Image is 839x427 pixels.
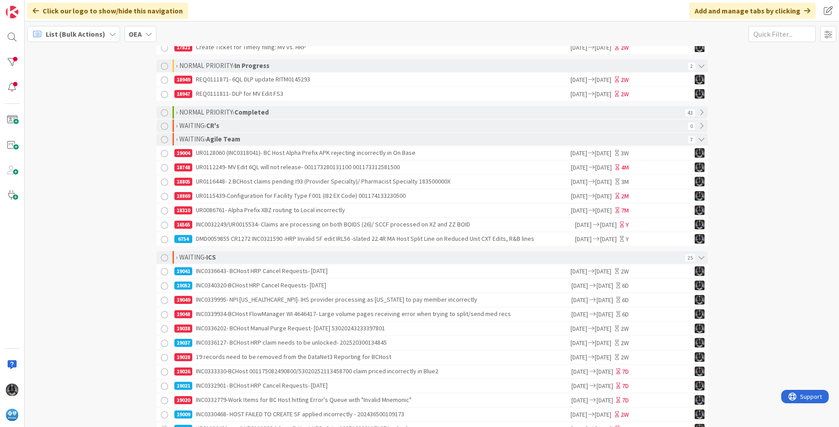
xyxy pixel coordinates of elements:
[174,350,569,364] div: 19 records need to be removed from the DataNet3 Reporting for BCHost
[695,381,705,391] img: KG
[574,220,592,230] span: [DATE]
[174,410,192,418] div: 19009
[621,149,629,158] div: 3W
[695,177,705,187] img: KG
[695,205,705,215] img: KG
[571,396,588,405] span: [DATE]
[174,206,192,214] div: 18310
[156,232,708,246] a: 6754DMD0059855 CR1272 INC0321590 -HRP Invalid SF edit IRL56 -slated 22.4R MA Host Split Line on R...
[621,192,629,201] div: 2M
[622,381,629,391] div: 7D
[174,282,192,290] div: 19052
[569,43,587,52] span: [DATE]
[174,265,569,278] div: INC0336643- BCHost HRP Cancel Requests- [DATE]
[597,381,614,391] span: [DATE]
[695,281,705,290] img: KG
[695,148,705,158] img: KG
[570,177,588,187] span: [DATE]
[621,338,629,348] div: 2W
[174,322,569,335] div: INC0336202- BCHost Manual Purge Request- [DATE] 53020243233397801
[156,204,708,217] a: 18310UR0086761- Alpha Prefix XBZ routing to Local incorrectly[DATE][DATE]7MKG
[156,161,708,174] a: 18748UR0112249- MV Edit 6QL will not release- 001173280131100 001173312581500[DATE][DATE]4MKG
[174,393,571,407] div: INC0332779-Work Items for BC Host hitting Error's Queue with "Invalid Mnemonic"
[206,121,219,130] b: CR's
[695,234,705,244] img: KG
[174,307,571,321] div: INC0339934-BCHost FlowManager WI 4646417- Large volume pages receiving error when trying to split...
[622,396,629,405] div: 7D
[156,175,708,188] a: 18805UR0116448- 2 BCHost claims pending I93 (Provider Specialty)/ Pharmacist Specialty 183500000X...
[156,322,708,335] a: 19038INC0336202- BCHost Manual Purge Request- [DATE] 53020243233397801[DATE][DATE]2WKG
[595,163,613,172] span: [DATE]
[621,90,629,99] div: 2W
[174,310,192,318] div: 19048
[621,206,629,215] div: 7M
[621,75,629,85] div: 2W
[174,408,569,421] div: INC0330468- HOST FAILED TO CREATE SF applied incorrectly - 202436500109173
[597,396,614,405] span: [DATE]
[174,267,192,275] div: 19041
[174,221,192,229] div: 16565
[174,293,571,307] div: INC0339995- NPI [US_HEALTHCARE_NPI]- IHS provider processing as [US_STATE] to pay member incorrectly
[156,379,708,393] a: 19021INC0332901- BCHost HRP Cancel Requests- [DATE][DATE][DATE]7DKG
[695,191,705,201] img: KG
[595,410,613,419] span: [DATE]
[569,410,587,419] span: [DATE]
[570,192,588,201] span: [DATE]
[695,220,705,230] img: KG
[595,177,613,187] span: [DATE]
[174,189,570,203] div: UR0115439-Configuration for Facility Type F001 (I82 EX Code) 001174133230500
[174,279,571,292] div: INC0340320-BCHost HRP Cancel Requests- [DATE]
[595,75,613,85] span: [DATE]
[156,87,708,101] a: 18947REQ0111811- DLP for MV Edit FS3[DATE][DATE]2WKG
[695,75,705,85] img: KG
[621,267,629,276] div: 2W
[569,149,587,158] span: [DATE]
[174,178,192,186] div: 18805
[570,163,588,172] span: [DATE]
[174,41,569,54] div: Create Ticket for Timely filing: MV vs. HRP
[621,353,629,362] div: 2W
[174,296,192,304] div: 19049
[695,309,705,319] img: KG
[174,367,192,376] div: 19026
[156,293,708,307] a: 19049INC0339995- NPI [US_HEALTHCARE_NPI]- IHS provider processing as [US_STATE] to pay member inc...
[622,281,629,290] div: 6D
[174,204,570,217] div: UR0086761- Alpha Prefix XBZ routing to Local incorrectly
[621,177,629,187] div: 3M
[174,192,192,200] div: 18869
[695,43,705,52] img: KG
[695,367,705,376] img: KG
[46,29,105,39] span: List (Bulk Actions)
[595,353,613,362] span: [DATE]
[156,393,708,407] a: 19020INC0332779-Work Items for BC Host hitting Error's Queue with "Invalid Mnemonic"[DATE][DATE]7DKG
[688,63,695,70] span: 2
[695,324,705,333] img: KG
[626,235,629,244] div: Y
[6,409,18,421] img: avatar
[600,235,618,244] span: [DATE]
[571,310,588,319] span: [DATE]
[597,310,614,319] span: [DATE]
[595,324,613,333] span: [DATE]
[621,410,629,419] div: 2W
[174,325,192,333] div: 19038
[622,310,629,319] div: 6D
[156,218,708,231] a: 16565INC0032249/UR0015534- Claims are processing on both BOIDS (26)/ SCCF processed on XZ and ZZ ...
[176,251,683,264] div: › WAITING ›
[156,189,708,203] a: 18869UR0115439-Configuration for Facility Type F001 (I82 EX Code) 001174133230500[DATE][DATE]2MKG
[174,43,192,51] div: 17821
[621,163,629,172] div: 4M
[6,384,18,396] img: KG
[571,295,588,305] span: [DATE]
[569,90,587,99] span: [DATE]
[156,41,708,54] a: 17821Create Ticket for Timely filing: MV vs. HRP[DATE][DATE]2WKG
[595,192,613,201] span: [DATE]
[174,146,569,160] div: UR0128060 (INC0318041)- BC Host Alpha Prefix APK rejecting incorrectly in On Base
[595,206,613,215] span: [DATE]
[695,295,705,305] img: KG
[569,267,587,276] span: [DATE]
[595,149,613,158] span: [DATE]
[174,161,570,174] div: UR0112249- MV Edit 6QL will not release- 001173280131100 001173312581500
[174,339,192,347] div: 19037
[176,133,685,145] div: › WAITING ›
